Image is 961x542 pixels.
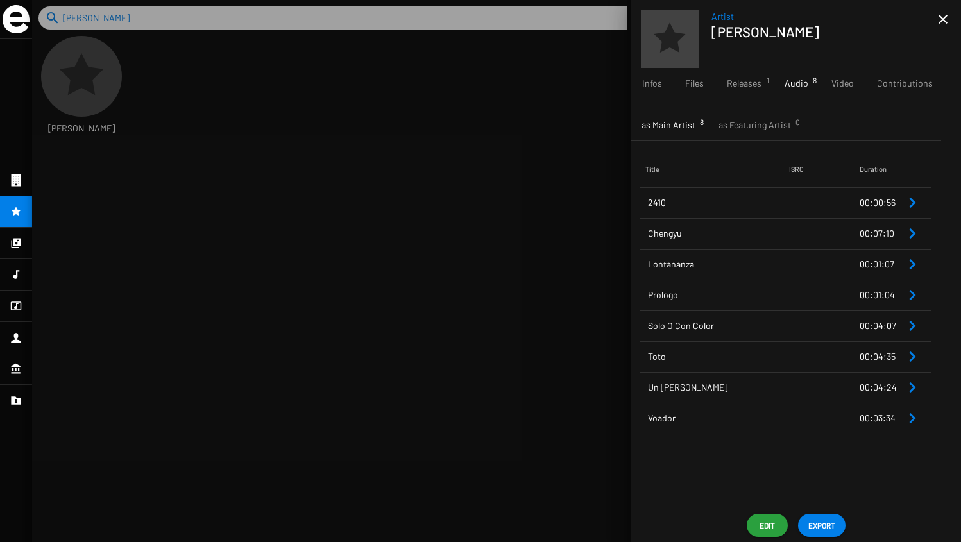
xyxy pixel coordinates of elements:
mat-icon: Remove Reference [905,257,920,272]
span: Contributions [877,77,933,90]
span: 00:04:07 [860,320,896,331]
div: Title [645,163,789,176]
span: Edit [757,514,778,537]
mat-icon: Remove Reference [905,380,920,395]
div: Duration [860,163,905,176]
span: Un [PERSON_NAME] [648,381,789,394]
img: grand-sigle.svg [3,5,30,33]
span: 00:04:24 [860,382,897,393]
mat-icon: Remove Reference [905,195,920,210]
span: Video [831,77,854,90]
div: Duration [860,163,887,176]
span: Files [685,77,704,90]
span: Prologo [648,289,789,301]
span: Chengyu [648,227,789,240]
span: Lontananza [648,258,789,271]
div: ISRC [789,163,804,176]
mat-icon: Remove Reference [905,287,920,303]
button: Edit [747,514,788,537]
mat-icon: Remove Reference [905,318,920,334]
mat-icon: Remove Reference [905,411,920,426]
span: Solo O Con Color [648,319,789,332]
span: EXPORT [808,514,835,537]
span: 00:03:34 [860,412,896,423]
span: Infos [642,77,662,90]
span: 00:07:10 [860,228,894,239]
h1: [PERSON_NAME] [711,23,928,40]
div: ISRC [789,163,860,176]
span: Artist [711,10,938,23]
span: Voador [648,412,789,425]
button: EXPORT [798,514,846,537]
span: as Main Artist [642,119,695,131]
mat-icon: Remove Reference [905,349,920,364]
span: 00:04:35 [860,351,896,362]
span: as Featuring Artist [719,119,791,131]
span: 00:01:04 [860,289,895,300]
div: Title [645,163,659,176]
mat-icon: Remove Reference [905,226,920,241]
span: Audio [785,77,808,90]
span: Toto [648,350,789,363]
span: 00:00:56 [860,197,896,208]
span: Releases [727,77,761,90]
span: 2410 [648,196,789,209]
mat-icon: close [935,12,951,27]
span: 00:01:07 [860,258,894,269]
